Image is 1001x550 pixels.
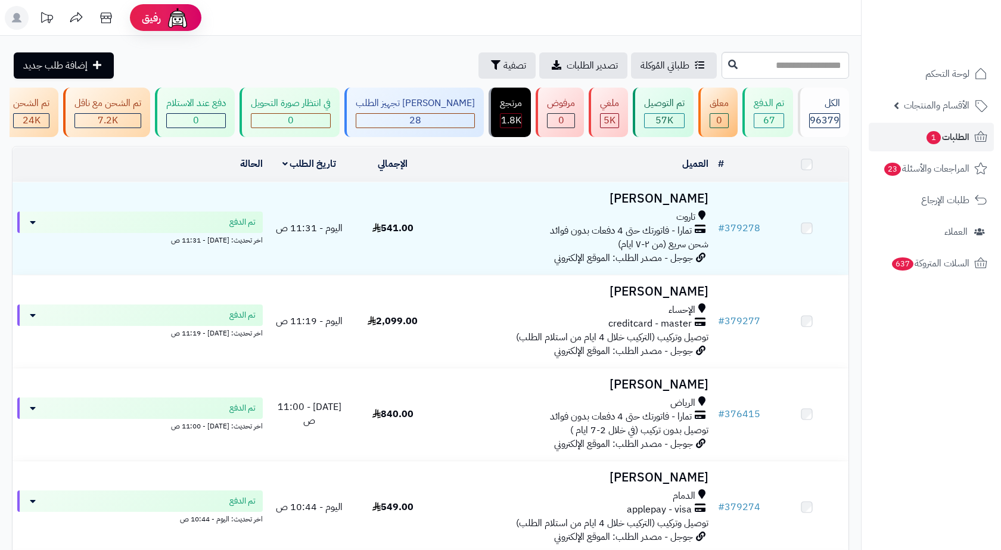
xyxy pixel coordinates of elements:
[98,113,118,128] span: 7.2K
[17,326,263,338] div: اخر تحديث: [DATE] - 11:19 ص
[601,114,618,128] div: 4997
[809,97,840,110] div: الكل
[869,249,994,278] a: السلات المتروكة637
[372,407,414,421] span: 840.00
[533,88,586,137] a: مرفوض 0
[342,88,486,137] a: [PERSON_NAME] تجهيز الطلب 28
[810,113,840,128] span: 96379
[516,330,708,344] span: توصيل وتركيب (التركيب خلال 4 ايام من استلام الطلب)
[645,114,684,128] div: 57011
[718,221,725,235] span: #
[240,157,263,171] a: الحالة
[23,58,88,73] span: إضافة طلب جديد
[696,88,740,137] a: معلق 0
[869,186,994,215] a: طلبات الإرجاع
[440,192,708,206] h3: [PERSON_NAME]
[558,113,564,128] span: 0
[486,88,533,137] a: مرتجع 1.8K
[229,495,256,507] span: تم الدفع
[763,113,775,128] span: 67
[378,157,408,171] a: الإجمالي
[278,400,341,428] span: [DATE] - 11:00 ص
[718,314,725,328] span: #
[630,88,696,137] a: تم التوصيل 57K
[740,88,795,137] a: تم الدفع 67
[516,516,708,530] span: توصيل وتركيب (التركيب خلال 4 ايام من استلام الطلب)
[17,419,263,431] div: اخر تحديث: [DATE] - 11:00 ص
[891,255,969,272] span: السلات المتروكة
[627,503,692,517] span: applepay - visa
[229,309,256,321] span: تم الدفع
[478,52,536,79] button: تصفية
[356,114,474,128] div: 28
[554,251,693,265] span: جوجل - مصدر الطلب: الموقع الإلكتروني
[869,60,994,88] a: لوحة التحكم
[670,396,695,410] span: الرياض
[288,113,294,128] span: 0
[676,210,695,224] span: تاروت
[554,530,693,544] span: جوجل - مصدر الطلب: الموقع الإلكتروني
[276,221,343,235] span: اليوم - 11:31 ص
[604,113,615,128] span: 5K
[600,97,619,110] div: ملغي
[718,407,760,421] a: #376415
[501,113,521,128] span: 1.8K
[641,58,689,73] span: طلباتي المُوكلة
[754,97,784,110] div: تم الدفع
[229,216,256,228] span: تم الدفع
[718,500,760,514] a: #379274
[869,217,994,246] a: العملاء
[921,192,969,209] span: طلبات الإرجاع
[554,437,693,451] span: جوجل - مصدر الطلب: الموقع الإلكتروني
[23,113,41,128] span: 24K
[795,88,851,137] a: الكل96379
[14,52,114,79] a: إضافة طلب جديد
[539,52,627,79] a: تصدير الطلبات
[500,114,521,128] div: 1840
[682,157,708,171] a: العميل
[440,285,708,299] h3: [PERSON_NAME]
[669,303,695,317] span: الإحساء
[608,317,692,331] span: creditcard - master
[166,6,189,30] img: ai-face.png
[644,97,685,110] div: تم التوصيل
[550,410,692,424] span: تمارا - فاتورتك حتى 4 دفعات بدون فوائد
[13,97,49,110] div: تم الشحن
[718,314,760,328] a: #379277
[276,314,343,328] span: اليوم - 11:19 ص
[570,423,708,437] span: توصيل بدون تركيب (في خلال 2-7 ايام )
[440,471,708,484] h3: [PERSON_NAME]
[75,114,141,128] div: 7222
[368,314,418,328] span: 2,099.00
[282,157,337,171] a: تاريخ الطلب
[710,114,728,128] div: 0
[655,113,673,128] span: 57K
[32,6,61,33] a: تحديثات المنصة
[251,97,331,110] div: في انتظار صورة التحويل
[550,224,692,238] span: تمارا - فاتورتك حتى 4 دفعات بدون فوائد
[567,58,618,73] span: تصدير الطلبات
[153,88,237,137] a: دفع عند الاستلام 0
[503,58,526,73] span: تصفية
[500,97,522,110] div: مرتجع
[440,378,708,391] h3: [PERSON_NAME]
[718,221,760,235] a: #379278
[904,97,969,114] span: الأقسام والمنتجات
[554,344,693,358] span: جوجل - مصدر الطلب: الموقع الإلكتروني
[372,500,414,514] span: 549.00
[883,160,969,177] span: المراجعات والأسئلة
[884,163,901,176] span: 23
[944,223,968,240] span: العملاء
[17,233,263,246] div: اخر تحديث: [DATE] - 11:31 ص
[716,113,722,128] span: 0
[356,97,475,110] div: [PERSON_NAME] تجهيز الطلب
[229,402,256,414] span: تم الدفع
[193,113,199,128] span: 0
[251,114,330,128] div: 0
[892,257,913,271] span: 637
[927,131,941,144] span: 1
[631,52,717,79] a: طلباتي المُوكلة
[925,66,969,82] span: لوحة التحكم
[548,114,574,128] div: 0
[74,97,141,110] div: تم الشحن مع ناقل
